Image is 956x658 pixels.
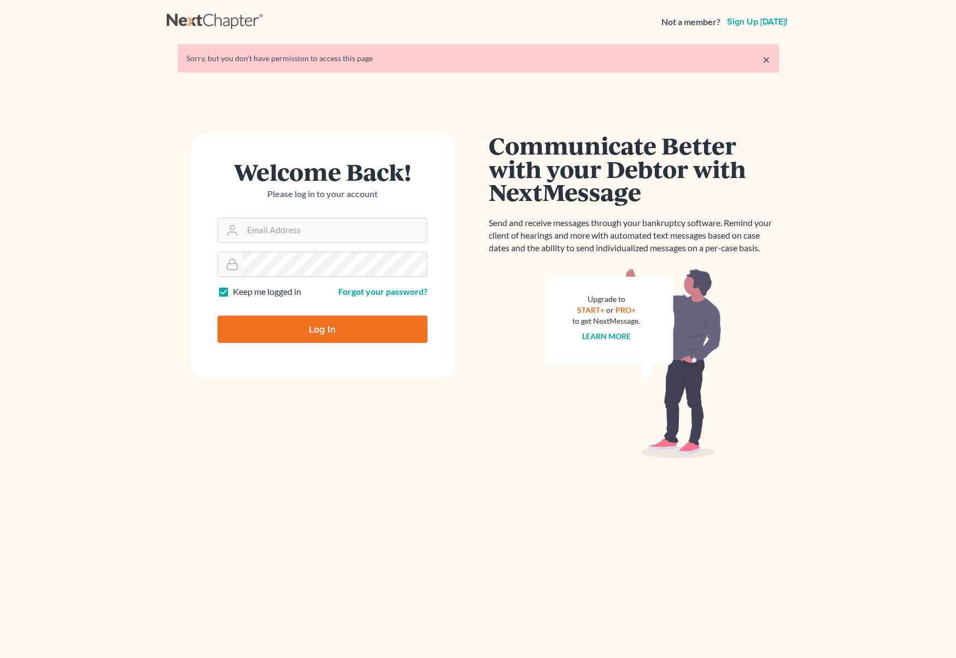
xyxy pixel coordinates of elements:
[573,294,641,305] div: Upgrade to
[577,305,605,315] a: START+
[233,286,301,298] label: Keep me logged in
[547,268,722,459] img: nextmessage_bg-59042aed3d76b12b5cd301f8e5b87938c9018125f34e5fa2b7a6b67550977c72.svg
[338,286,427,297] a: Forgot your password?
[218,188,427,200] p: Please log in to your account
[218,160,427,183] h1: Welcome Back!
[606,305,614,315] span: or
[763,53,770,66] a: ×
[725,17,790,26] a: Sign up [DATE]!
[573,316,641,327] div: to get NextMessage.
[489,134,779,204] h1: Communicate Better with your Debtor with NextMessage
[218,316,427,343] input: Log In
[489,217,779,254] p: Send and receive messages through your bankruptcy software. Remind your client of hearings and mo...
[243,218,427,242] input: Email Address
[186,53,770,64] div: Sorry, but you don't have permission to access this page
[582,331,631,341] a: Learn more
[615,305,636,315] a: PRO+
[661,16,720,28] strong: Not a member?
